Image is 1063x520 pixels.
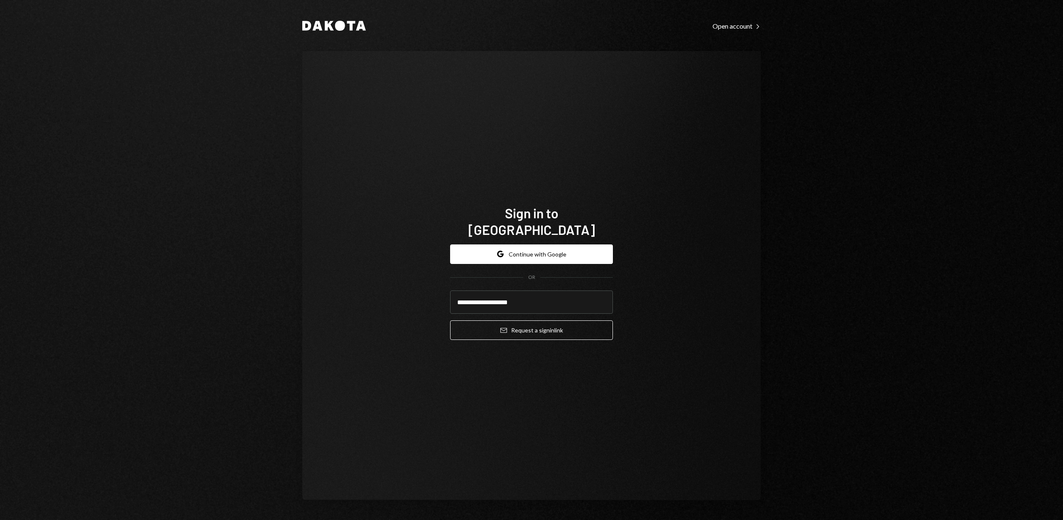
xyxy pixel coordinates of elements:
[528,274,535,281] div: OR
[450,205,613,238] h1: Sign in to [GEOGRAPHIC_DATA]
[713,22,761,30] div: Open account
[450,244,613,264] button: Continue with Google
[450,320,613,340] button: Request a signinlink
[713,21,761,30] a: Open account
